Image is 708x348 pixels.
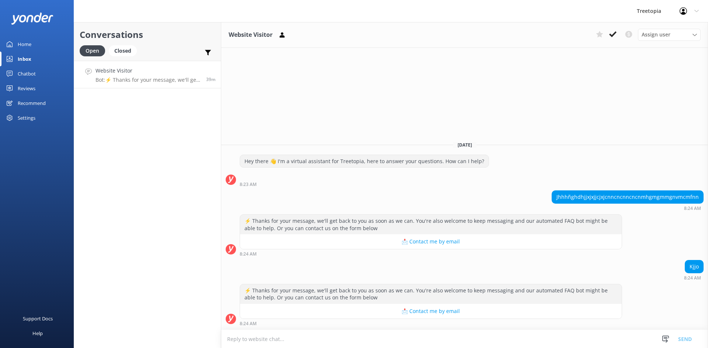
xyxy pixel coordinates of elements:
div: Hey there 👋 I'm a virtual assistant for Treetopia, here to answer your questions. How can I help? [240,155,489,168]
h2: Conversations [80,28,215,42]
img: yonder-white-logo.png [11,13,53,25]
div: Chatbot [18,66,36,81]
strong: 8:24 AM [240,321,257,326]
div: Jhhhñghdhjjxjxjjcjxjcnncncnncncnmhgmgmmgnvmcmfnn [552,191,703,203]
div: Reviews [18,81,35,96]
div: Open [80,45,105,56]
div: Sep 21 2025 08:24am (UTC -06:00) America/Mexico_City [552,205,704,211]
div: Recommend [18,96,46,110]
div: Settings [18,110,35,125]
a: Open [80,46,109,55]
strong: 8:24 AM [684,206,701,211]
span: Assign user [642,31,670,39]
button: 📩 Contact me by email [240,304,622,319]
strong: 8:24 AM [684,276,701,280]
button: 📩 Contact me by email [240,234,622,249]
div: ⚡ Thanks for your message, we'll get back to you as soon as we can. You're also welcome to keep m... [240,284,622,304]
span: Sep 21 2025 08:24am (UTC -06:00) America/Mexico_City [206,76,215,82]
div: Home [18,37,31,52]
strong: 8:23 AM [240,182,257,187]
div: Sep 21 2025 08:24am (UTC -06:00) America/Mexico_City [684,275,704,280]
div: Help [32,326,43,341]
div: ⚡ Thanks for your message, we'll get back to you as soon as we can. You're also welcome to keep m... [240,215,622,234]
strong: 8:24 AM [240,252,257,256]
span: [DATE] [453,142,476,148]
a: Website VisitorBot:⚡ Thanks for your message, we'll get back to you as soon as we can. You're als... [74,61,221,88]
div: Inbox [18,52,31,66]
div: Sep 21 2025 08:24am (UTC -06:00) America/Mexico_City [240,251,622,256]
div: Closed [109,45,137,56]
div: Sep 21 2025 08:24am (UTC -06:00) America/Mexico_City [240,321,622,326]
p: Bot: ⚡ Thanks for your message, we'll get back to you as soon as we can. You're also welcome to k... [96,77,201,83]
a: Closed [109,46,140,55]
div: Sep 21 2025 08:23am (UTC -06:00) America/Mexico_City [240,182,489,187]
div: Support Docs [23,311,53,326]
div: Assign User [638,29,701,41]
h4: Website Visitor [96,67,201,75]
div: Kjjo [685,260,703,273]
h3: Website Visitor [229,30,273,40]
